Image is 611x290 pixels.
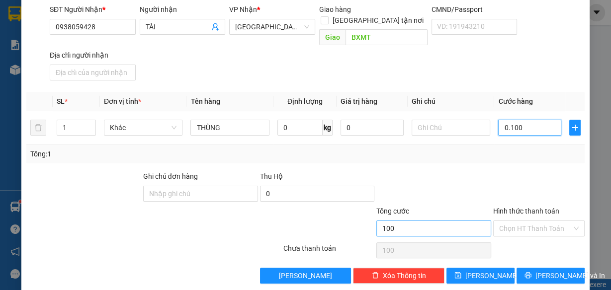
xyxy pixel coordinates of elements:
input: Địa chỉ của người nhận [50,65,136,80]
span: user-add [211,23,219,31]
label: Ghi chú đơn hàng [143,172,198,180]
div: Người nhận [140,4,226,15]
span: Nhận: [118,8,142,19]
input: 0 [341,120,404,136]
div: 0799623358 [8,32,111,46]
span: up [87,122,93,128]
div: [GEOGRAPHIC_DATA] [118,8,219,31]
button: save[PERSON_NAME] [446,268,515,284]
th: Ghi chú [408,92,495,111]
button: delete [30,120,46,136]
span: Giá trị hàng [341,97,377,105]
span: kg [323,120,333,136]
span: Thu Hộ [260,172,283,180]
div: SĐT Người Nhận [50,4,136,15]
span: Tên hàng [190,97,220,105]
span: printer [524,272,531,280]
div: [PERSON_NAME] [8,20,111,32]
button: plus [569,120,581,136]
div: Địa chỉ người nhận [50,50,136,61]
span: SL [57,97,65,105]
div: Chưa thanh toán [282,243,376,260]
span: down [87,129,93,135]
span: Sài Gòn [235,19,309,34]
div: [PERSON_NAME] [118,31,219,43]
div: 0779560089 [118,43,219,57]
span: VP Nhận [229,5,257,13]
span: Gửi: [8,9,24,20]
span: [GEOGRAPHIC_DATA] tận nơi [329,15,428,26]
span: Định lượng [287,97,323,105]
span: Khác [110,120,177,135]
label: Hình thức thanh toán [493,207,559,215]
div: CMND/Passport [432,4,518,15]
div: Mỹ Long [8,8,111,20]
span: plus [570,124,580,132]
input: VD: Bàn, Ghế [190,120,269,136]
span: Giao hàng [319,5,351,13]
div: Tổng: 1 [30,148,237,159]
input: Ghi Chú [412,120,491,136]
div: ẤP 2, [GEOGRAPHIC_DATA], [GEOGRAPHIC_DATA] [8,46,111,82]
span: Đơn vị tính [104,97,141,105]
span: Decrease Value [85,128,95,135]
button: printer[PERSON_NAME] và In [517,268,585,284]
span: save [454,272,461,280]
span: [PERSON_NAME] và In [535,270,605,281]
button: [PERSON_NAME] [260,268,351,284]
span: Tổng cước [376,207,409,215]
span: [PERSON_NAME] [279,270,332,281]
span: Cước hàng [498,97,532,105]
input: Dọc đường [346,29,428,45]
span: delete [372,272,379,280]
span: Xóa Thông tin [383,270,426,281]
input: Ghi chú đơn hàng [143,186,258,202]
button: deleteXóa Thông tin [353,268,444,284]
span: [PERSON_NAME] [465,270,519,281]
span: Increase Value [85,120,95,128]
span: Giao [319,29,346,45]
